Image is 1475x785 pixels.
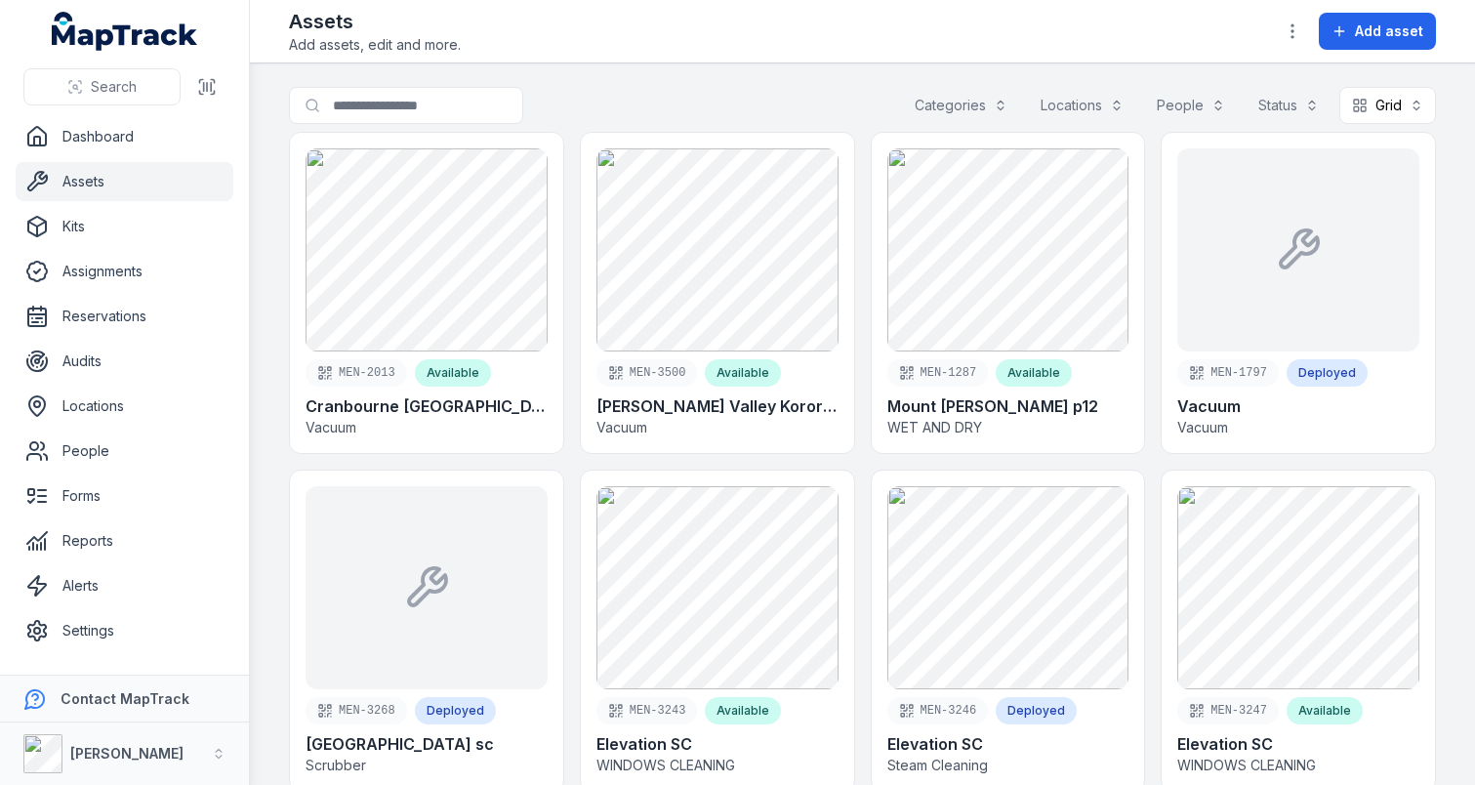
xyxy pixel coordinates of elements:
[902,87,1020,124] button: Categories
[289,8,461,35] h2: Assets
[16,252,233,291] a: Assignments
[1028,87,1136,124] button: Locations
[1246,87,1332,124] button: Status
[70,745,184,762] strong: [PERSON_NAME]
[16,387,233,426] a: Locations
[61,690,189,707] strong: Contact MapTrack
[1339,87,1436,124] button: Grid
[16,476,233,516] a: Forms
[16,117,233,156] a: Dashboard
[91,77,137,97] span: Search
[16,521,233,560] a: Reports
[16,611,233,650] a: Settings
[289,35,461,55] span: Add assets, edit and more.
[52,12,198,51] a: MapTrack
[16,297,233,336] a: Reservations
[16,162,233,201] a: Assets
[16,207,233,246] a: Kits
[16,342,233,381] a: Audits
[1319,13,1436,50] button: Add asset
[16,432,233,471] a: People
[23,68,181,105] button: Search
[1355,21,1423,41] span: Add asset
[1144,87,1238,124] button: People
[16,566,233,605] a: Alerts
